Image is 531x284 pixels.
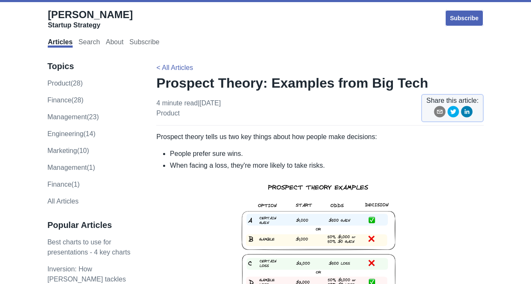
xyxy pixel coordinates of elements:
[156,110,180,117] a: product
[156,64,193,71] a: < All Articles
[47,61,139,72] h3: Topics
[47,198,79,205] a: All Articles
[48,9,133,20] span: [PERSON_NAME]
[47,181,79,188] a: Finance(1)
[48,38,73,48] a: Articles
[47,147,89,154] a: marketing(10)
[156,132,484,142] p: Prospect theory tells us two key things about how people make decisions:
[79,38,100,48] a: Search
[170,149,484,159] li: People prefer sure wins.
[48,8,133,29] a: [PERSON_NAME]Startup Strategy
[461,106,473,121] button: linkedin
[48,21,133,29] div: Startup Strategy
[156,98,221,118] p: 4 minute read | [DATE]
[106,38,124,48] a: About
[47,220,139,230] h3: Popular Articles
[447,106,459,121] button: twitter
[434,106,446,121] button: email
[445,10,484,27] a: Subscribe
[47,164,95,171] a: Management(1)
[129,38,159,48] a: Subscribe
[47,238,131,256] a: Best charts to use for presentations - 4 key charts
[47,96,83,104] a: finance(28)
[170,161,484,171] li: When facing a loss, they're more likely to take risks.
[47,80,83,87] a: product(28)
[426,96,479,106] span: Share this article:
[47,130,95,137] a: engineering(14)
[47,113,99,121] a: management(23)
[156,75,484,91] h1: Prospect Theory: Examples from Big Tech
